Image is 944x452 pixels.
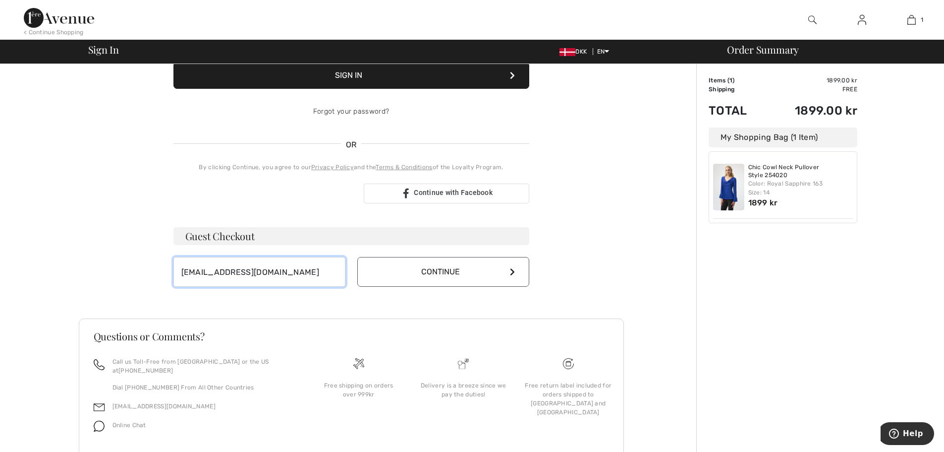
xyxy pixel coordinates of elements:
div: Delivery is a breeze since we pay the duties! [419,381,508,399]
input: E-mail [173,257,345,287]
img: 1ère Avenue [24,8,94,28]
img: Danish krone [559,48,575,56]
span: DKK [559,48,591,55]
td: Items ( ) [709,76,765,85]
img: My Info [858,14,866,26]
span: 1899 kr [748,198,778,207]
a: 1 [887,14,936,26]
img: email [94,402,105,413]
a: Forgot your password? [313,107,389,116]
span: Sign In [88,45,119,55]
div: My Shopping Bag (1 Item) [709,128,857,147]
a: Chic Cowl Neck Pullover Style 254020 [748,164,853,179]
div: By clicking Continue, you agree to our and the of the Loyalty Program. [173,163,529,172]
img: chat [94,421,105,432]
span: EN [597,48,610,55]
img: Free shipping on orders over 999kr [353,358,364,369]
span: 1 [729,77,732,84]
a: Terms & Conditions [376,164,432,171]
iframe: Knap til Log ind med Google [168,183,361,204]
td: Free [765,85,857,94]
span: 1 [921,15,923,24]
iframe: Opens a widget where you can find more information [881,422,934,447]
img: Chic Cowl Neck Pullover Style 254020 [713,164,744,210]
a: [PHONE_NUMBER] [118,367,173,374]
img: Delivery is a breeze since we pay the duties! [458,358,469,369]
a: Continue with Facebook [364,184,529,203]
div: Color: Royal Sapphire 163 Size: 14 [748,179,853,197]
td: 1899.00 kr [765,94,857,128]
a: Sign In [850,14,874,26]
button: Continue [357,257,529,287]
span: Online Chat [112,422,146,429]
span: Continue with Facebook [414,189,493,196]
img: Free shipping on orders over 999kr [563,358,574,369]
span: OR [341,139,362,151]
img: call [94,359,105,370]
h3: Guest Checkout [173,227,529,245]
div: Free return label included for orders shipped to [GEOGRAPHIC_DATA] and [GEOGRAPHIC_DATA] [524,381,613,417]
td: 1899.00 kr [765,76,857,85]
a: [EMAIL_ADDRESS][DOMAIN_NAME] [112,403,216,410]
h3: Questions or Comments? [94,331,609,341]
div: Free shipping on orders over 999kr [314,381,403,399]
td: Total [709,94,765,128]
button: Sign In [173,62,529,89]
p: Dial [PHONE_NUMBER] From All Other Countries [112,383,294,392]
td: Shipping [709,85,765,94]
a: Privacy Policy [311,164,354,171]
img: My Bag [907,14,916,26]
div: < Continue Shopping [24,28,84,37]
div: Order Summary [715,45,938,55]
p: Call us Toll-Free from [GEOGRAPHIC_DATA] or the US at [112,357,294,375]
img: search the website [808,14,817,26]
